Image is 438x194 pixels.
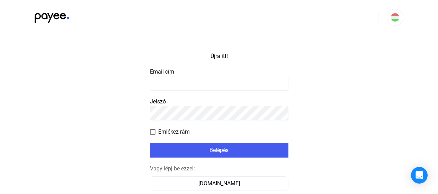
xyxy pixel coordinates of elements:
[150,180,288,187] a: [DOMAIN_NAME]
[198,180,240,187] font: [DOMAIN_NAME]
[150,143,288,158] button: Belépés
[411,167,428,184] div: Open Intercom Messenger
[209,147,229,153] font: Belépés
[150,165,195,172] font: Vagy lépj be ezzel:
[211,53,228,59] font: Újra itt!
[387,9,403,26] button: HU
[150,176,288,191] button: [DOMAIN_NAME]
[158,128,190,135] font: Emlékez rám
[150,98,166,105] font: Jelszó
[35,9,69,23] img: black-payee-blue-dot.svg
[150,68,174,75] font: Email cím
[391,13,399,22] img: HU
